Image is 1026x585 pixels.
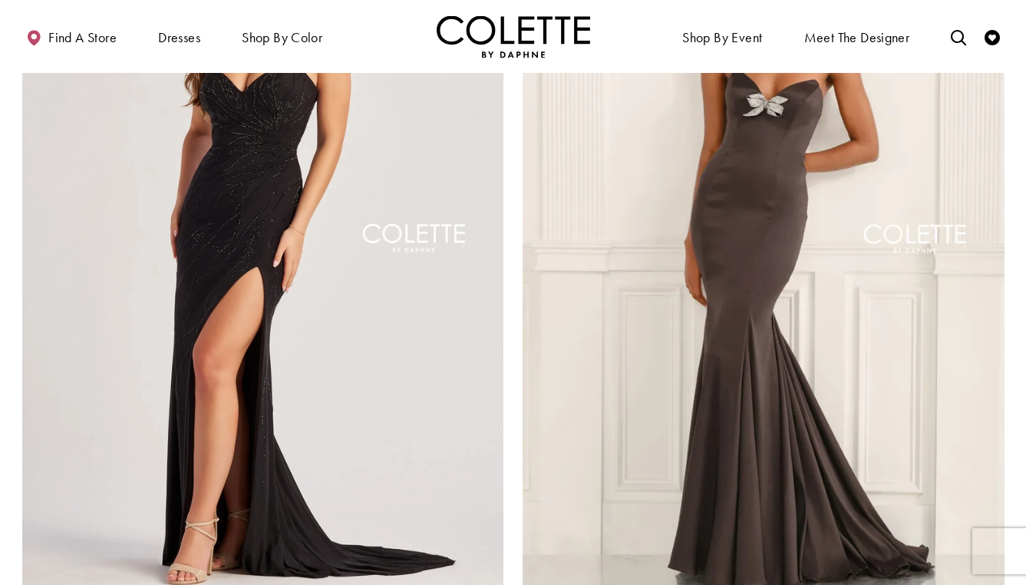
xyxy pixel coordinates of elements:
[678,15,766,58] span: Shop By Event
[437,15,590,58] img: Colette by Daphne
[242,30,322,45] span: Shop by color
[158,30,200,45] span: Dresses
[238,15,326,58] span: Shop by color
[800,15,914,58] a: Meet the designer
[804,30,910,45] span: Meet the designer
[437,15,590,58] a: Visit Home Page
[947,15,970,58] a: Toggle search
[22,15,120,58] a: Find a store
[48,30,117,45] span: Find a store
[682,30,762,45] span: Shop By Event
[981,15,1004,58] a: Check Wishlist
[154,15,204,58] span: Dresses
